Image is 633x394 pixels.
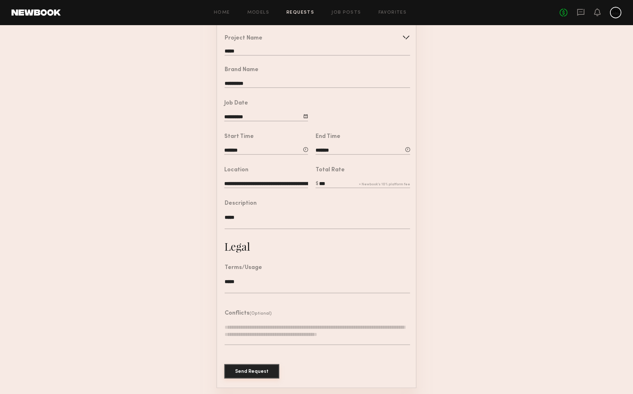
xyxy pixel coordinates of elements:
[225,311,272,316] header: Conflicts
[331,10,361,15] a: Job Posts
[224,364,279,379] button: Send Request
[249,311,272,316] span: (Optional)
[225,265,262,271] div: Terms/Usage
[225,201,257,207] div: Description
[316,167,345,173] div: Total Rate
[224,239,250,254] div: Legal
[224,167,248,173] div: Location
[214,10,230,15] a: Home
[247,10,269,15] a: Models
[224,101,248,106] div: Job Date
[286,10,314,15] a: Requests
[225,36,262,41] div: Project Name
[379,10,407,15] a: Favorites
[224,134,254,140] div: Start Time
[316,134,340,140] div: End Time
[225,67,258,73] div: Brand Name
